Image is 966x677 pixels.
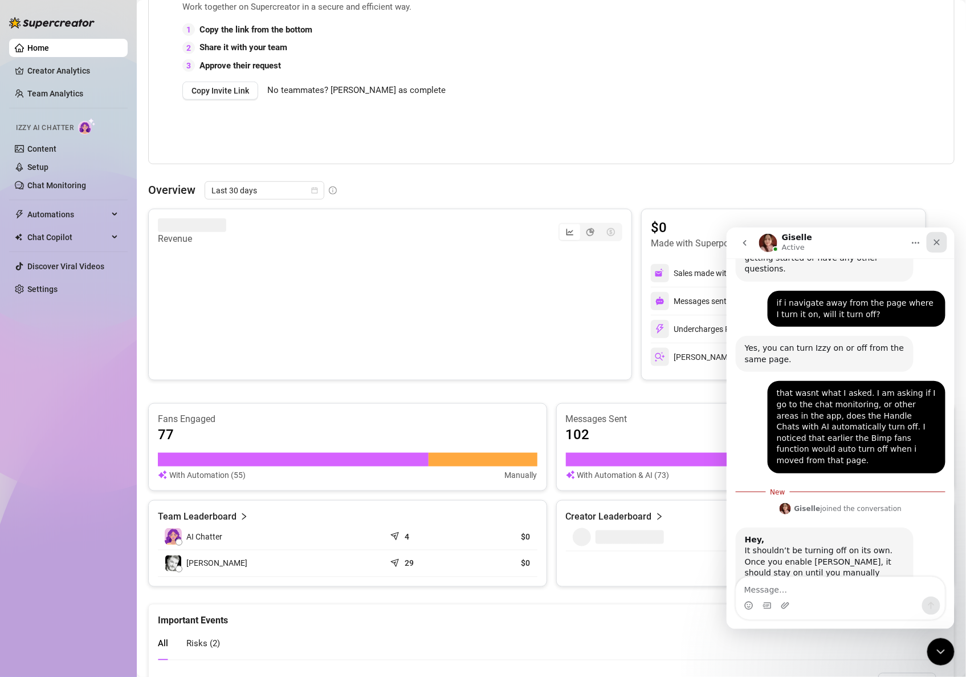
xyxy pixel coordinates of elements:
span: No teammates? [PERSON_NAME] as complete [267,84,446,98]
article: With Automation (55) [169,469,246,481]
article: 29 [405,558,414,569]
strong: Approve their request [199,60,281,71]
strong: Share it with your team [199,42,287,52]
div: Hey,It shouldn’t be turning off on its own. Once you enable [PERSON_NAME], it should stay on unti... [9,300,187,403]
span: right [655,510,663,524]
article: $0 [468,558,530,569]
span: calendar [311,187,318,194]
span: All [158,639,168,649]
img: svg%3e [655,352,665,362]
button: Send a message… [195,369,214,387]
span: info-circle [329,187,337,194]
a: Team Analytics [27,89,83,98]
iframe: Intercom live chat [927,638,955,666]
img: svg%3e [655,324,665,334]
span: Copy Invite Link [191,86,249,95]
img: svg%3e [655,268,665,278]
img: svg%3e [158,469,167,481]
span: pie-chart [586,228,594,236]
img: logo-BBDzfeDw.svg [9,17,95,29]
span: dollar-circle [607,228,615,236]
img: svg%3e [566,469,575,481]
span: send [390,556,402,567]
img: Chat Copilot [15,233,22,241]
button: Emoji picker [18,374,27,383]
span: Last 30 days [211,182,317,199]
img: J Borst [165,556,181,571]
button: Upload attachment [54,374,63,383]
article: Overview [148,181,195,198]
div: 3 [182,59,195,72]
article: 4 [405,531,409,542]
article: Made with Superpowers in last 30 days [651,237,806,250]
a: Discover Viral Videos [27,262,104,271]
div: [PERSON_NAME]’s messages and PPVs tracked [651,348,842,366]
span: line-chart [566,228,574,236]
span: thunderbolt [15,210,24,219]
span: [PERSON_NAME] [186,557,247,570]
span: Work together on Supercreator in a secure and efficient way. [182,1,684,14]
span: Chat Copilot [27,228,108,246]
div: It shouldn’t be turning off on its own. Once you enable [PERSON_NAME], it should stay on until yo... [18,307,178,374]
div: Sales made with AI & Automations [674,267,805,279]
article: With Automation & AI (73) [577,469,670,481]
div: Undercharges Prevented by PriceGuard [651,320,813,338]
a: Settings [27,285,58,294]
span: AI Chatter [186,530,222,543]
a: Content [27,144,56,153]
a: Creator Analytics [27,62,119,80]
div: 1 [182,23,195,36]
article: Revenue [158,232,226,246]
img: svg%3e [655,297,665,306]
div: Messages sent by automations & AI [651,292,800,310]
textarea: Message… [10,350,218,369]
article: 102 [566,425,590,444]
a: Setup [27,163,48,172]
span: right [240,510,248,524]
button: Copy Invite Link [182,82,258,100]
div: segmented control [559,223,622,241]
img: AI Chatter [78,118,96,135]
iframe: Adding Team Members [712,1,940,147]
b: Hey, [18,307,38,317]
article: Fans Engaged [158,413,537,425]
strong: Copy the link from the bottom [199,25,312,35]
div: Giselle says… [9,300,219,428]
a: Chat Monitoring [27,181,86,190]
article: Creator Leaderboard [566,510,652,524]
span: Automations [27,205,108,224]
button: Gif picker [36,374,45,383]
span: Risks ( 2 ) [186,639,220,649]
article: $0 [651,218,819,237]
article: 77 [158,425,174,444]
img: izzy-ai-chatter-avatar-DDCN_rTZ.svg [165,528,182,545]
a: Home [27,43,49,52]
article: Manually [505,469,537,481]
div: Important Events [158,605,945,628]
span: send [390,529,402,541]
div: 2 [182,42,195,54]
span: Izzy AI Chatter [16,123,74,133]
iframe: Intercom live chat [727,228,955,629]
article: Team Leaderboard [158,510,237,524]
